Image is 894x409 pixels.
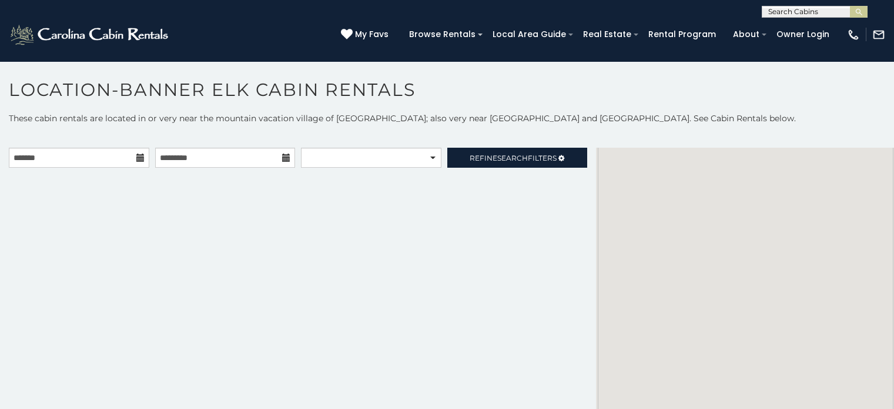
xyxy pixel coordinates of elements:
a: Rental Program [642,25,722,44]
a: About [727,25,765,44]
span: Refine Filters [470,154,557,162]
img: phone-regular-white.png [847,28,860,41]
a: Local Area Guide [487,25,572,44]
span: My Favs [355,28,389,41]
span: Search [497,154,528,162]
img: White-1-2.png [9,23,172,46]
a: Real Estate [577,25,637,44]
a: Owner Login [771,25,835,44]
img: mail-regular-white.png [872,28,885,41]
a: My Favs [341,28,391,41]
a: RefineSearchFilters [447,148,588,168]
a: Browse Rentals [403,25,481,44]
